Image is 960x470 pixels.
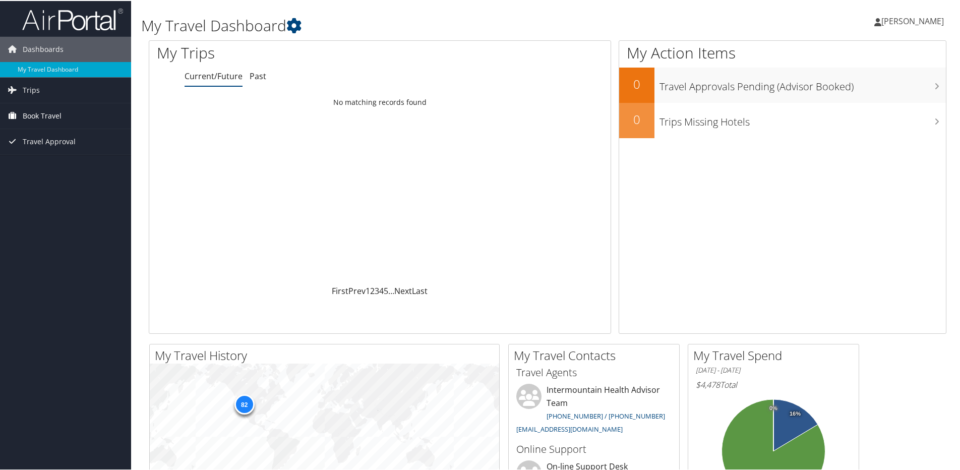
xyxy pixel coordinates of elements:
a: 1 [366,284,370,296]
h2: My Travel Contacts [514,346,679,363]
a: 0Travel Approvals Pending (Advisor Booked) [619,67,946,102]
h6: [DATE] - [DATE] [696,365,851,374]
h1: My Action Items [619,41,946,63]
a: First [332,284,348,296]
a: Past [250,70,266,81]
div: 82 [234,393,254,414]
h2: My Travel History [155,346,499,363]
img: airportal-logo.png [22,7,123,30]
a: [PHONE_NUMBER] / [PHONE_NUMBER] [547,410,665,420]
span: Book Travel [23,102,62,128]
a: 0Trips Missing Hotels [619,102,946,137]
h6: Total [696,378,851,389]
h2: 0 [619,75,654,92]
li: Intermountain Health Advisor Team [511,383,677,437]
h3: Trips Missing Hotels [659,109,946,128]
h1: My Trips [157,41,411,63]
a: [EMAIL_ADDRESS][DOMAIN_NAME] [516,424,623,433]
span: [PERSON_NAME] [881,15,944,26]
td: No matching records found [149,92,611,110]
h2: 0 [619,110,654,127]
span: … [388,284,394,296]
a: 3 [375,284,379,296]
a: 2 [370,284,375,296]
span: $4,478 [696,378,720,389]
a: Next [394,284,412,296]
h3: Travel Approvals Pending (Advisor Booked) [659,74,946,93]
tspan: 16% [790,410,801,416]
span: Trips [23,77,40,102]
h1: My Travel Dashboard [141,14,683,35]
h3: Travel Agents [516,365,672,379]
a: [PERSON_NAME] [874,5,954,35]
a: Last [412,284,428,296]
span: Dashboards [23,36,64,61]
a: Current/Future [185,70,243,81]
tspan: 0% [769,404,777,410]
a: 5 [384,284,388,296]
h2: My Travel Spend [693,346,859,363]
h3: Online Support [516,441,672,455]
a: 4 [379,284,384,296]
a: Prev [348,284,366,296]
span: Travel Approval [23,128,76,153]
